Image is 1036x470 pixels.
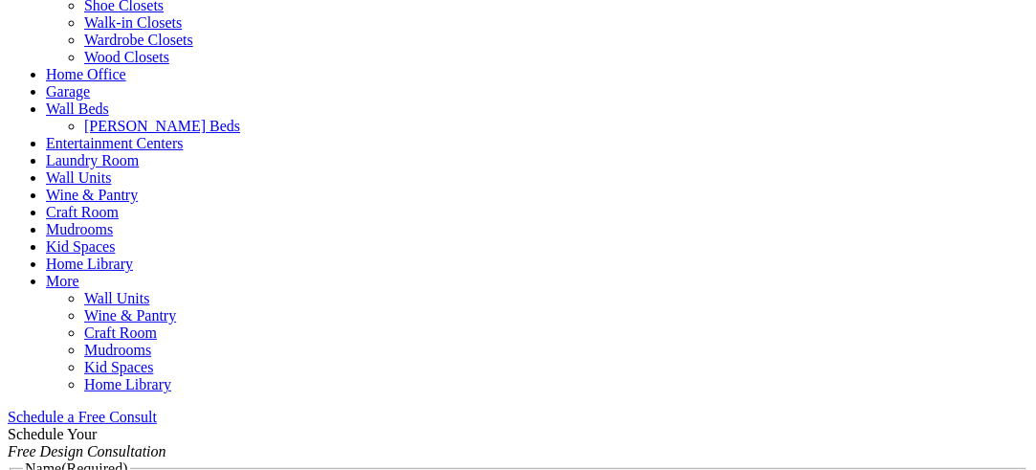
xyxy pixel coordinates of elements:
a: Kid Spaces [84,359,153,375]
a: Wall Units [84,290,149,306]
a: Home Library [46,256,133,272]
a: Garage [46,83,90,100]
a: [PERSON_NAME] Beds [84,118,240,134]
a: Mudrooms [46,221,113,237]
a: Wine & Pantry [46,187,138,203]
a: Wall Beds [46,101,109,117]
span: Schedule Your [8,426,166,459]
a: Wall Units [46,169,111,186]
a: Laundry Room [46,152,139,168]
a: Wine & Pantry [84,307,176,324]
a: Wood Closets [84,49,169,65]
a: Schedule a Free Consult (opens a dropdown menu) [8,409,157,425]
a: More menu text will display only on big screen [46,273,79,289]
em: Free Design Consultation [8,443,166,459]
a: Walk-in Closets [84,14,182,31]
a: Craft Room [46,204,119,220]
a: Mudrooms [84,342,151,358]
a: Craft Room [84,325,157,341]
a: Entertainment Centers [46,135,184,151]
a: Home Office [46,66,126,82]
a: Kid Spaces [46,238,115,255]
a: Home Library [84,376,171,392]
a: Wardrobe Closets [84,32,193,48]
